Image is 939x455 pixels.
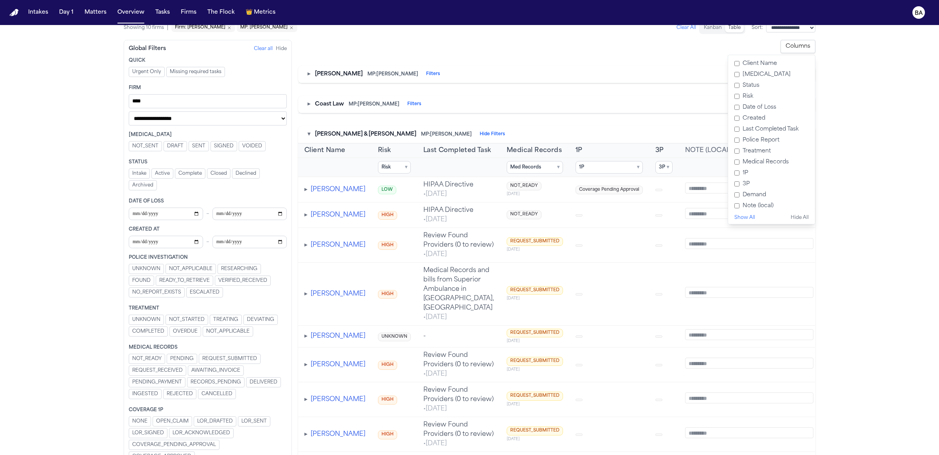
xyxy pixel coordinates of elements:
label: Police Report [731,135,812,146]
span: CANCELLED [201,391,232,397]
span: Closed [210,170,227,177]
span: DELIVERED [250,379,277,385]
button: Matters [81,5,110,20]
button: Expand tasks [304,430,308,439]
a: Tasks [152,5,173,20]
span: HIGH [378,211,397,220]
span: READY_TO_RETRIEVE [159,278,210,284]
label: 1P [731,168,812,179]
button: Filters [407,101,421,107]
button: ESCALATED [186,287,223,297]
span: Archived [132,182,153,188]
div: Created At [129,226,287,233]
span: COVERAGE_PENDING_APPROVAL [132,442,216,448]
button: Hide [276,46,287,52]
span: • [DATE] [423,441,447,447]
a: crownMetrics [243,5,279,20]
label: Demand [731,190,812,201]
input: Risk [734,94,739,99]
button: PENDING [167,354,197,364]
label: Note (local) [731,201,812,211]
span: REQUEST_RECEIVED [132,367,183,374]
button: REQUEST_SUBMITTED [199,354,261,364]
span: Note (local) [685,147,732,154]
button: LOR_DRAFTED [194,416,236,426]
label: Risk [731,91,812,102]
span: REJECTED [167,391,193,397]
span: LOR_ACKNOWLEDGED [173,430,230,436]
span: NOT_APPLICABLE [169,266,212,272]
td: - [417,325,500,348]
button: Overview [114,5,148,20]
span: Intake [132,170,146,177]
button: VOIDED [239,141,266,151]
span: NOT_READY [507,210,541,219]
label: Medical Records [731,157,812,168]
button: FOUND [129,276,154,286]
button: AWAITING_INVOICE [188,365,244,376]
span: HIGH [378,396,397,405]
div: Coverage 1P [129,407,287,413]
input: Note (local) [734,203,739,208]
div: Status [129,159,287,165]
button: REQUEST_RECEIVED [129,365,186,376]
button: REJECTED [163,389,196,399]
button: Intakes [25,5,51,20]
button: COVERAGE_PENDING_APPROVAL [129,440,219,450]
span: | [167,25,168,31]
button: Firms [178,5,200,20]
label: [MEDICAL_DATA] [731,69,812,80]
button: Closed [207,168,230,179]
span: DRAFT [167,143,183,149]
button: Show All [734,215,755,221]
button: NOT_APPLICABLE [165,264,216,274]
span: • [DATE] [423,191,447,197]
input: Date of Loss [734,105,739,110]
span: [PERSON_NAME] [315,70,363,78]
button: Missing required tasks [166,67,225,77]
button: Medical Records [507,146,562,155]
span: Risk [378,146,391,155]
button: Intake [129,168,150,179]
button: Kanban [701,23,725,32]
button: SIGNED [210,141,237,151]
span: REQUEST_SUBMITTED [202,356,257,362]
span: TREATING [213,317,238,323]
button: 1P [576,146,583,155]
span: RECORDS_PENDING [191,379,241,385]
button: Last Completed Task [423,146,491,155]
span: NOT_SENT [132,143,158,149]
button: VERIFIED_RECEIVED [215,276,271,286]
label: Treatment [731,146,812,157]
span: [DATE] [507,436,563,442]
button: [PERSON_NAME] [311,210,365,220]
button: Filters [426,71,440,77]
button: Remove MP: Michelle Landazabal [240,25,294,31]
button: NOT_STARTED [165,315,208,325]
span: Coverage Pending Approval [576,186,643,195]
span: [DATE] [507,247,563,253]
span: RESEARCHING [221,266,257,272]
button: Med Records ▾ [507,161,563,174]
span: ▾ [637,164,639,170]
span: MP: [PERSON_NAME] [240,25,288,31]
span: DEVIATING [247,317,274,323]
span: • [DATE] [423,314,447,321]
input: 1P [734,170,739,176]
span: MP: [PERSON_NAME] [421,131,472,138]
button: 1P ▾ [576,161,643,174]
span: PENDING [170,356,194,362]
span: ▸ [304,362,308,368]
a: Day 1 [56,5,77,20]
button: Expand tasks [304,395,308,404]
span: HIGH [378,361,397,370]
span: ▸ [304,291,308,297]
input: Client Name [734,61,739,66]
span: NOT_APPLICABLE [206,328,250,335]
button: [PERSON_NAME] [311,430,365,439]
a: Home [9,9,19,16]
span: LOR_SENT [241,418,267,425]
